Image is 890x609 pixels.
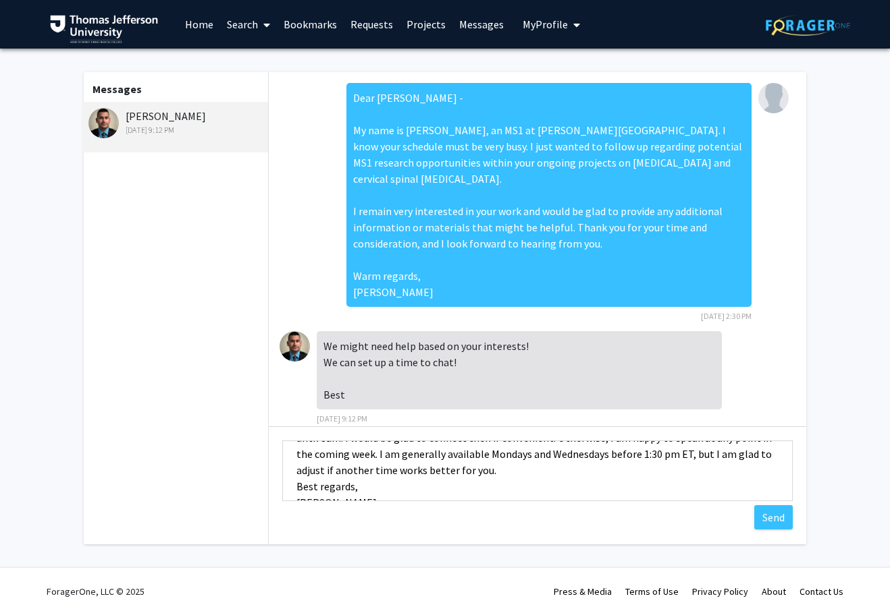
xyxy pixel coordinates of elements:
div: [DATE] 9:12 PM [88,124,265,136]
a: About [762,585,786,598]
a: Projects [400,1,452,48]
button: Send [754,505,793,529]
div: We might need help based on your interests! We can set up a time to chat! Best [317,331,722,409]
b: Messages [93,82,142,96]
a: Home [178,1,220,48]
textarea: Message [282,440,793,501]
img: ForagerOne Logo [766,15,850,36]
span: [DATE] 2:30 PM [701,311,752,321]
a: Contact Us [800,585,843,598]
img: Mahdi Alizedah [280,331,310,361]
div: [PERSON_NAME] [88,108,265,136]
img: Mahdi Alizedah [88,108,119,138]
a: Press & Media [554,585,612,598]
a: Bookmarks [277,1,344,48]
img: Juan Garcia [758,83,789,113]
a: Search [220,1,277,48]
span: My Profile [523,18,568,31]
a: Privacy Policy [692,585,748,598]
span: [DATE] 9:12 PM [317,413,367,424]
img: Thomas Jefferson University Logo [50,15,158,43]
a: Messages [452,1,511,48]
a: Terms of Use [625,585,679,598]
a: Requests [344,1,400,48]
iframe: Chat [10,548,57,599]
div: Dear [PERSON_NAME] - My name is [PERSON_NAME], an MS1 at [PERSON_NAME][GEOGRAPHIC_DATA]. I know y... [346,83,752,307]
